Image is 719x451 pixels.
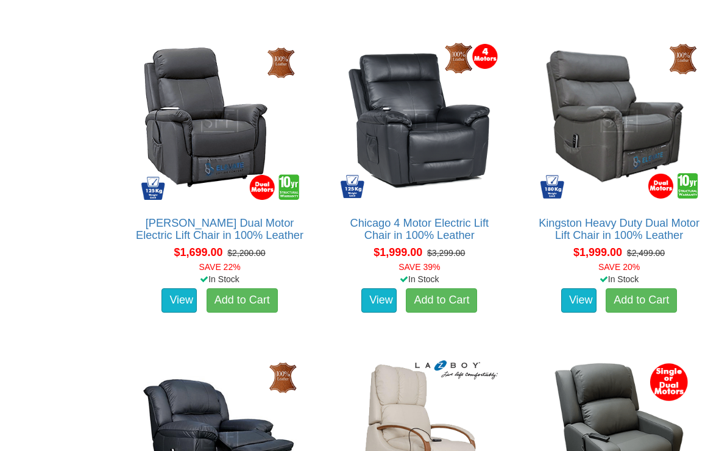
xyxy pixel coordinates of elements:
[573,246,622,258] span: $1,999.00
[561,288,597,313] a: View
[361,288,397,313] a: View
[606,288,677,313] a: Add to Cart
[539,217,700,241] a: Kingston Heavy Duty Dual Motor Lift Chair in 100% Leather
[350,217,489,241] a: Chicago 4 Motor Electric Lift Chair in 100% Leather
[136,217,303,241] a: [PERSON_NAME] Dual Motor Electric Lift Chair in 100% Leather
[398,262,440,272] font: SAVE 39%
[598,262,640,272] font: SAVE 20%
[335,37,503,205] img: Chicago 4 Motor Electric Lift Chair in 100% Leather
[406,288,477,313] a: Add to Cart
[326,273,512,285] div: In Stock
[174,246,222,258] span: $1,699.00
[627,248,665,258] del: $2,499.00
[161,288,197,313] a: View
[199,262,240,272] font: SAVE 22%
[535,37,703,205] img: Kingston Heavy Duty Dual Motor Lift Chair in 100% Leather
[374,246,422,258] span: $1,999.00
[227,248,265,258] del: $2,200.00
[127,273,313,285] div: In Stock
[526,273,712,285] div: In Stock
[207,288,278,313] a: Add to Cart
[136,37,304,205] img: Dalton Dual Motor Electric Lift Chair in 100% Leather
[427,248,465,258] del: $3,299.00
